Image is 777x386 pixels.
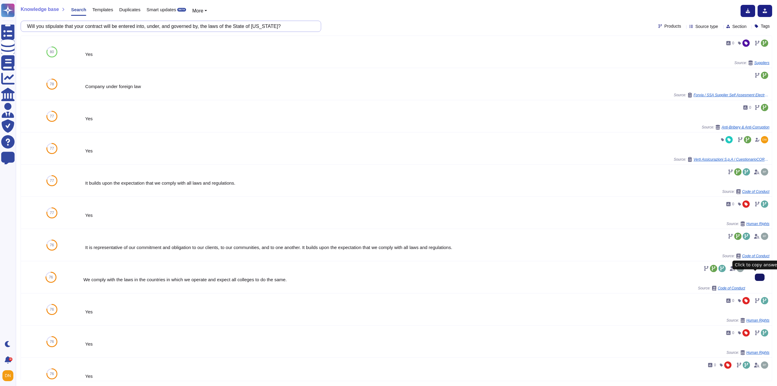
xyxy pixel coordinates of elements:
[761,361,768,369] img: user
[50,82,54,86] span: 78
[732,299,734,302] span: 0
[674,93,769,97] span: Source:
[85,149,769,153] div: Yes
[50,211,54,215] span: 77
[727,350,769,355] span: Source:
[85,309,769,314] div: Yes
[85,116,769,121] div: Yes
[698,286,745,291] span: Source:
[50,50,54,54] span: 80
[749,106,751,109] span: 0
[674,157,769,162] span: Source:
[727,318,769,323] span: Source:
[85,84,769,89] div: Company under foreign law
[50,114,54,118] span: 77
[85,213,769,217] div: Yes
[732,24,747,29] span: Section
[9,357,12,361] div: 9+
[761,24,770,28] span: Tags
[694,158,769,161] span: Verti Assicurazioni S.p.A / CuestionarioCORE ENG Skypher
[177,8,186,12] div: BETA
[71,7,86,12] span: Search
[85,245,769,250] div: It is representative of our commitment and obligation to our clients, to our communities, and to ...
[50,147,54,150] span: 77
[119,7,141,12] span: Duplicates
[24,21,315,32] input: Search a question or template...
[85,181,769,185] div: It builds upon the expectation that we comply with all laws and regulations.
[85,52,769,56] div: Yes
[722,254,769,258] span: Source:
[85,374,769,378] div: Yes
[147,7,176,12] span: Smart updates
[754,61,769,65] span: Suppliers
[746,319,769,322] span: Human Rights
[732,331,734,335] span: 0
[92,7,113,12] span: Templates
[664,24,681,28] span: Products
[2,370,13,381] img: user
[192,8,203,13] span: More
[702,125,769,130] span: Source:
[732,41,734,45] span: 0
[742,190,769,193] span: Code of Conduct
[735,60,769,65] span: Source:
[761,168,768,176] img: user
[192,7,207,15] button: More
[85,342,769,346] div: Yes
[50,179,54,183] span: 77
[721,125,769,129] span: Anti-Bribery & Anti-Corruption
[50,243,54,247] span: 76
[761,136,768,143] img: user
[694,93,769,97] span: Forvia / SSA Supplier Self Assesment Electronics Portofolio tender 20250307
[21,7,59,12] span: Knowledge base
[695,24,718,29] span: Source type
[742,254,769,258] span: Code of Conduct
[50,372,54,376] span: 76
[50,308,54,311] span: 76
[1,369,18,382] button: user
[49,275,53,279] span: 76
[727,221,769,226] span: Source:
[50,340,54,343] span: 76
[761,233,768,240] img: user
[746,222,769,226] span: Human Rights
[722,189,769,194] span: Source:
[732,202,734,206] span: 0
[83,277,745,282] div: We comply with the laws in the countries in which we operate and expect all colleges to do the same.
[746,351,769,354] span: Human Rights
[718,286,745,290] span: Code of Conduct
[714,363,716,367] span: 0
